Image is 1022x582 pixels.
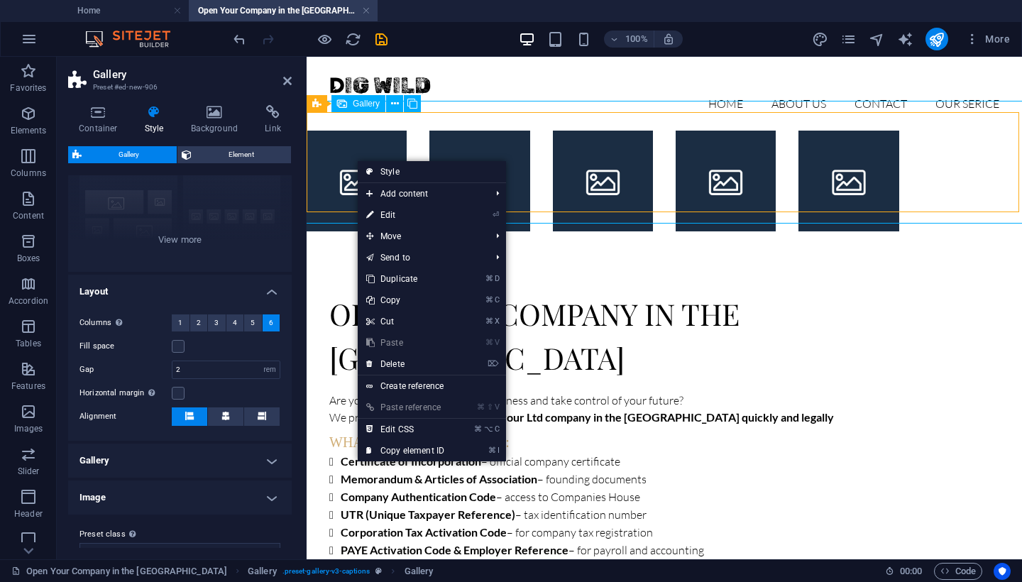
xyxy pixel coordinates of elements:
button: 6 [263,314,280,331]
span: . preset-gallery-v3-captions [282,563,370,580]
h4: Background [180,105,255,135]
p: Elements [11,125,47,136]
p: Favorites [10,82,46,94]
a: ⌘ICopy element ID [358,440,453,461]
a: ⌘CCopy [358,290,453,311]
h4: Open Your Company in the [GEOGRAPHIC_DATA] [189,3,378,18]
a: Style [358,161,506,182]
a: ⌦Delete [358,353,453,375]
i: Publish [928,31,945,48]
i: Pages (Ctrl+Alt+S) [840,31,857,48]
nav: breadcrumb [248,563,433,580]
a: ⌘DDuplicate [358,268,453,290]
i: C [495,295,499,304]
span: Element [196,146,287,163]
i: Undo: columns ((1, 5, 2) -> (6, 5, 2)) (Ctrl+Z) [231,31,248,48]
i: ⌥ [484,424,493,434]
button: 5 [244,314,262,331]
span: Click to select. Double-click to edit [248,563,277,580]
img: Editor Logo [82,31,188,48]
label: Horizontal margin [79,385,172,402]
i: Navigator [869,31,885,48]
button: save [373,31,390,48]
label: Fill space [79,338,172,355]
a: Create reference [358,375,506,397]
h2: Gallery [93,68,292,81]
i: D [495,274,499,283]
p: Accordion [9,295,48,307]
span: 4 [233,314,237,331]
label: Columns [79,314,172,331]
button: More [960,28,1016,50]
button: text_generator [897,31,914,48]
h4: Layout [68,275,292,300]
h4: Gallery [68,444,292,478]
h6: 100% [625,31,648,48]
button: 4 [226,314,244,331]
span: 1 [178,314,182,331]
a: ⌘VPaste [358,332,453,353]
button: Code [934,563,982,580]
button: 100% [604,31,654,48]
i: On resize automatically adjust zoom level to fit chosen device. [662,33,675,45]
h4: Image [68,481,292,515]
a: ⌘⌥CEdit CSS [358,419,453,440]
p: Features [11,380,45,392]
i: ⌘ [485,338,493,347]
label: Alignment [79,408,172,425]
i: ⌘ [485,317,493,326]
h6: Session time [885,563,923,580]
span: Click to select. Double-click to edit [405,563,434,580]
span: Gallery [353,99,380,108]
button: design [812,31,829,48]
i: Reload page [345,31,361,48]
button: pages [840,31,857,48]
i: ⌦ [488,359,499,368]
span: 3 [214,314,219,331]
i: C [495,424,499,434]
p: Content [13,210,44,221]
p: Images [14,423,43,434]
a: ⏎Edit [358,204,453,226]
label: Gap [79,366,172,373]
i: V [495,402,499,412]
i: ⌘ [474,424,482,434]
p: Header [14,508,43,520]
span: More [965,32,1010,46]
i: ⌘ [477,402,485,412]
h4: Link [254,105,292,135]
i: I [498,446,499,455]
span: 2 [197,314,201,331]
button: publish [925,28,948,50]
span: 6 [269,314,273,331]
button: Gallery [68,146,177,163]
i: ⌘ [485,274,493,283]
h4: Container [68,105,134,135]
a: ⌘XCut [358,311,453,332]
button: 1 [172,314,189,331]
span: 00 00 [900,563,922,580]
button: navigator [869,31,886,48]
i: V [495,338,499,347]
i: This element is a customizable preset [375,567,382,575]
i: ⌘ [485,295,493,304]
i: Design (Ctrl+Alt+Y) [812,31,828,48]
label: Preset class [79,526,280,543]
button: 3 [208,314,226,331]
a: Click to cancel selection. Double-click to open Pages [11,563,227,580]
p: Slider [18,466,40,477]
a: ⌘⇧VPaste reference [358,397,453,418]
button: reload [344,31,361,48]
span: : [910,566,912,576]
i: Save (Ctrl+S) [373,31,390,48]
i: AI Writer [897,31,913,48]
button: undo [231,31,248,48]
button: Element [177,146,292,163]
i: X [495,317,499,326]
span: Add content [358,183,485,204]
span: 5 [251,314,255,331]
button: Usercentrics [994,563,1011,580]
i: ⇧ [487,402,493,412]
i: ⌘ [488,446,496,455]
i: ⏎ [493,210,499,219]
